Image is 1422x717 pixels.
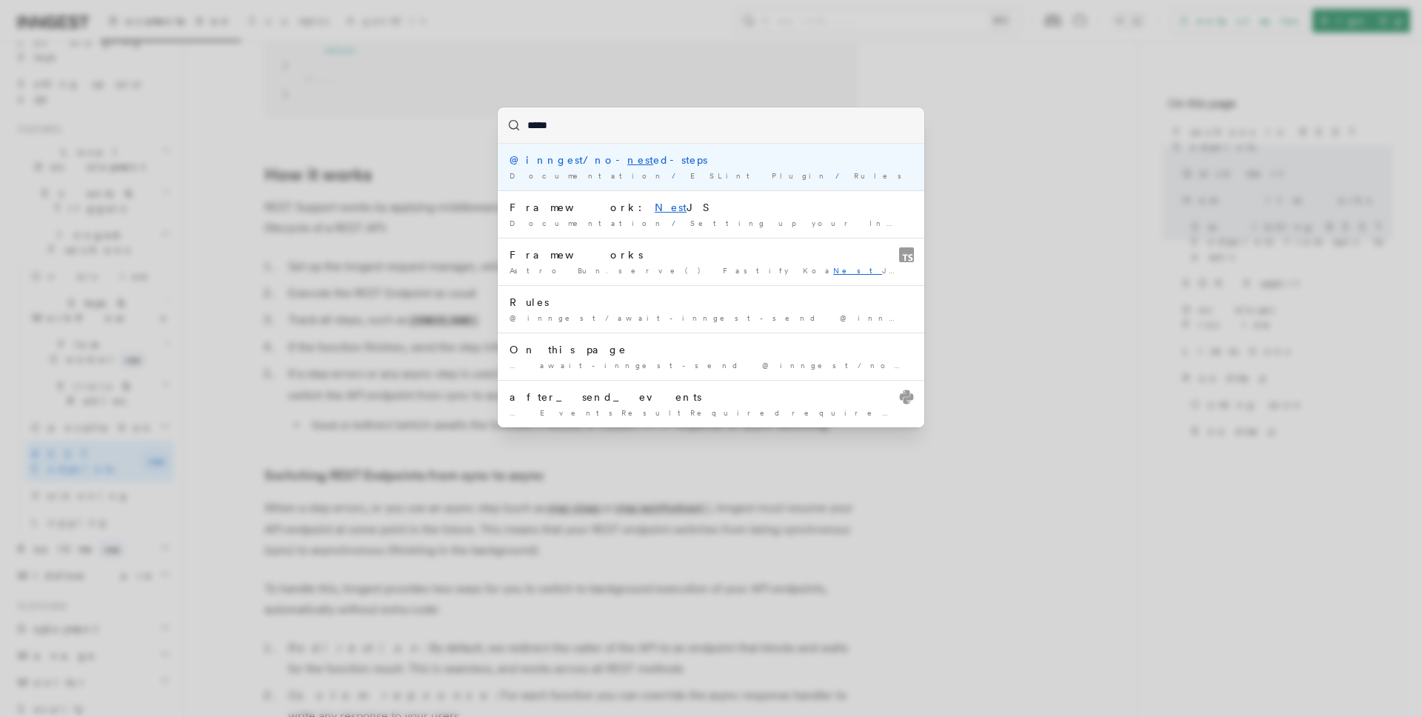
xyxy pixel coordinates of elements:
span: / [672,171,684,180]
div: … await-inngest-send @inngest/no- ed-steps @inngest/no-variable … [510,360,912,371]
div: On this page [510,342,912,357]
div: Frameworks [510,247,912,262]
div: … EventsResultRequiredrequiredDescriptionShow ed properties NameerrorTypestrRequiredoptional … [510,407,912,418]
div: after_send_events [510,390,912,404]
div: Astro Bun.serve() Fastify Koa JS Next.js (app … [510,265,912,276]
span: Rules [854,171,910,180]
mark: Nest [833,266,882,275]
div: @inngest/no- ed-steps [510,153,912,167]
div: Rules [510,295,912,310]
span: / [672,219,684,227]
span: Documentation [510,219,666,227]
span: / [835,171,848,180]
div: @inngest/await-inngest-send @inngest/no- ed-steps @inngest … [510,313,912,324]
div: Framework: JS [510,200,912,215]
mark: Nest [655,201,687,213]
span: ESLint Plugin [690,171,829,180]
span: Setting up your Inngest app [690,219,979,227]
span: Documentation [510,171,666,180]
mark: nest [627,154,653,166]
